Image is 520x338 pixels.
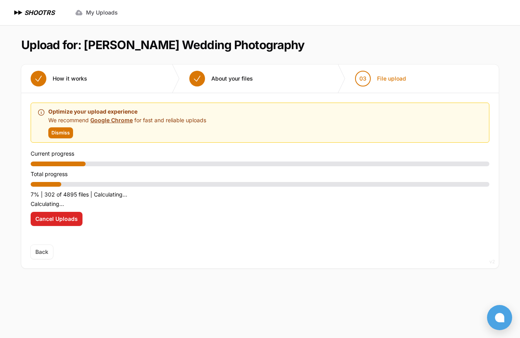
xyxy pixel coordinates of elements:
img: SHOOTRS [13,8,24,17]
button: Dismiss [48,127,73,138]
div: v2 [489,257,495,266]
p: Optimize your upload experience [48,107,206,116]
h1: SHOOTRS [24,8,55,17]
a: Google Chrome [90,117,133,123]
button: How it works [21,64,97,93]
span: 03 [359,75,366,83]
span: File upload [377,75,406,83]
button: 03 File upload [346,64,416,93]
button: Cancel Uploads [31,212,82,226]
button: Open chat window [487,305,512,330]
h1: Upload for: [PERSON_NAME] Wedding Photography [21,38,304,52]
button: About your files [180,64,262,93]
a: SHOOTRS SHOOTRS [13,8,55,17]
span: How it works [53,75,87,83]
span: Dismiss [51,130,70,136]
p: Current progress [31,149,489,158]
a: My Uploads [70,6,123,20]
p: We recommend for fast and reliable uploads [48,116,206,124]
span: About your files [211,75,253,83]
p: Total progress [31,169,489,179]
p: 7% | 302 of 4895 files | Calculating... [31,190,489,199]
span: My Uploads [86,9,118,17]
span: Cancel Uploads [35,215,78,223]
p: Calculating... [31,199,489,209]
